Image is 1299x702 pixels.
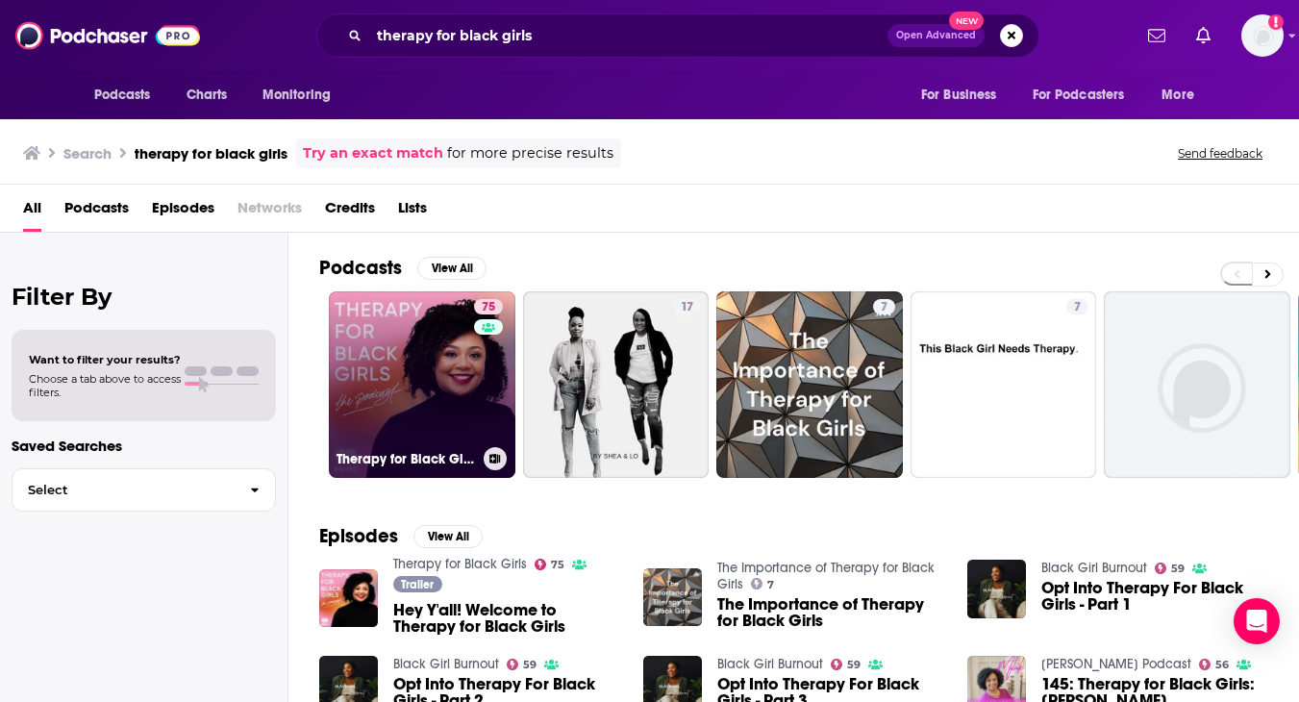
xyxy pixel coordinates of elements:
[316,13,1039,58] div: Search podcasts, credits, & more...
[767,581,774,589] span: 7
[12,283,276,311] h2: Filter By
[1188,19,1218,52] a: Show notifications dropdown
[393,556,527,572] a: Therapy for Black Girls
[1155,563,1186,574] a: 59
[29,372,181,399] span: Choose a tab above to access filters.
[393,656,499,672] a: Black Girl Burnout
[523,291,710,478] a: 17
[393,602,620,635] a: Hey Y'all! Welcome to Therapy for Black Girls
[535,559,565,570] a: 75
[15,17,200,54] img: Podchaser - Follow, Share and Rate Podcasts
[401,579,434,590] span: Trailer
[921,82,997,109] span: For Business
[1041,580,1268,613] a: Opt Into Therapy For Black Girls - Part 1
[716,291,903,478] a: 7
[474,299,503,314] a: 75
[1066,299,1088,314] a: 7
[23,192,41,232] a: All
[1241,14,1284,57] img: User Profile
[717,596,944,629] a: The Importance of Therapy for Black Girls
[1199,659,1230,670] a: 56
[303,142,443,164] a: Try an exact match
[1234,598,1280,644] div: Open Intercom Messenger
[187,82,228,109] span: Charts
[174,77,239,113] a: Charts
[325,192,375,232] a: Credits
[1268,14,1284,30] svg: Add a profile image
[551,561,564,569] span: 75
[1172,145,1268,162] button: Send feedback
[1041,560,1147,576] a: Black Girl Burnout
[482,298,495,317] span: 75
[681,298,693,317] span: 17
[337,451,476,467] h3: Therapy for Black Girls
[967,560,1026,618] img: Opt Into Therapy For Black Girls - Part 1
[413,525,483,548] button: View All
[1020,77,1153,113] button: open menu
[29,353,181,366] span: Want to filter your results?
[398,192,427,232] a: Lists
[896,31,976,40] span: Open Advanced
[847,661,861,669] span: 59
[135,144,287,163] h3: therapy for black girls
[673,299,701,314] a: 17
[717,560,935,592] a: The Importance of Therapy for Black Girls
[417,257,487,280] button: View All
[1241,14,1284,57] span: Logged in as jerryparshall
[831,659,862,670] a: 59
[881,298,887,317] span: 7
[12,484,235,496] span: Select
[1041,656,1191,672] a: Myleik Teele's Podcast
[887,24,985,47] button: Open AdvancedNew
[237,192,302,232] span: Networks
[1140,19,1173,52] a: Show notifications dropdown
[152,192,214,232] a: Episodes
[873,299,895,314] a: 7
[1162,82,1194,109] span: More
[262,82,331,109] span: Monitoring
[1074,298,1081,317] span: 7
[911,291,1097,478] a: 7
[12,468,276,512] button: Select
[1171,564,1185,573] span: 59
[751,578,775,589] a: 7
[369,20,887,51] input: Search podcasts, credits, & more...
[319,524,398,548] h2: Episodes
[63,144,112,163] h3: Search
[94,82,151,109] span: Podcasts
[643,568,702,627] img: The Importance of Therapy for Black Girls
[447,142,613,164] span: for more precise results
[1215,661,1229,669] span: 56
[1148,77,1218,113] button: open menu
[81,77,176,113] button: open menu
[319,256,487,280] a: PodcastsView All
[64,192,129,232] a: Podcasts
[949,12,984,30] span: New
[1033,82,1125,109] span: For Podcasters
[319,569,378,628] img: Hey Y'all! Welcome to Therapy for Black Girls
[908,77,1021,113] button: open menu
[319,256,402,280] h2: Podcasts
[319,524,483,548] a: EpisodesView All
[717,656,823,672] a: Black Girl Burnout
[329,291,515,478] a: 75Therapy for Black Girls
[12,437,276,455] p: Saved Searches
[1241,14,1284,57] button: Show profile menu
[507,659,537,670] a: 59
[249,77,356,113] button: open menu
[523,661,537,669] span: 59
